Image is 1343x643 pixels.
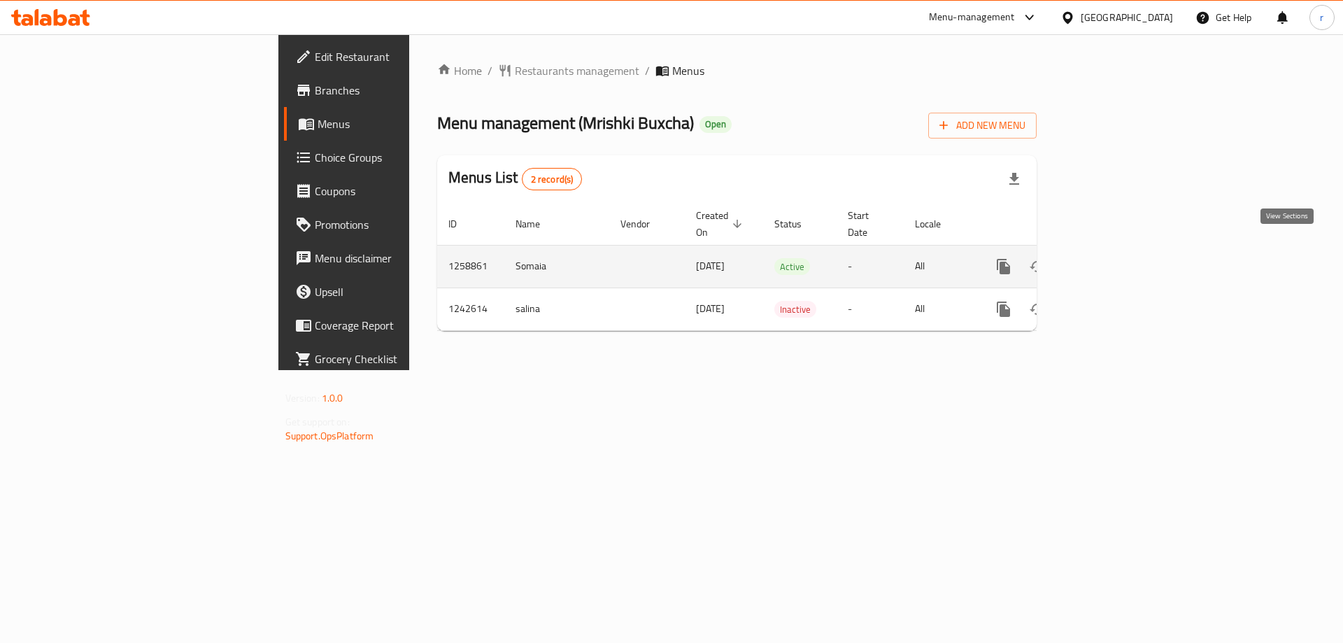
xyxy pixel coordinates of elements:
[848,207,887,241] span: Start Date
[284,208,503,241] a: Promotions
[315,250,492,267] span: Menu disclaimer
[448,167,582,190] h2: Menus List
[939,117,1025,134] span: Add New Menu
[315,82,492,99] span: Branches
[284,309,503,342] a: Coverage Report
[645,62,650,79] li: /
[774,259,810,275] span: Active
[315,149,492,166] span: Choice Groups
[284,342,503,376] a: Grocery Checklist
[315,317,492,334] span: Coverage Report
[498,62,639,79] a: Restaurants management
[284,174,503,208] a: Coupons
[523,173,582,186] span: 2 record(s)
[928,113,1037,139] button: Add New Menu
[285,413,350,431] span: Get support on:
[929,9,1015,26] div: Menu-management
[504,245,609,288] td: Somaia
[904,245,976,288] td: All
[837,245,904,288] td: -
[987,292,1021,326] button: more
[284,141,503,174] a: Choice Groups
[987,250,1021,283] button: more
[774,258,810,275] div: Active
[696,299,725,318] span: [DATE]
[285,427,374,445] a: Support.OpsPlatform
[1081,10,1173,25] div: [GEOGRAPHIC_DATA]
[315,351,492,367] span: Grocery Checklist
[284,40,503,73] a: Edit Restaurant
[437,62,1037,79] nav: breadcrumb
[284,241,503,275] a: Menu disclaimer
[904,288,976,330] td: All
[448,215,475,232] span: ID
[774,302,816,318] span: Inactive
[997,162,1031,196] div: Export file
[437,107,694,139] span: Menu management ( Mrishki Buxcha )
[696,207,746,241] span: Created On
[322,389,343,407] span: 1.0.0
[699,118,732,130] span: Open
[699,116,732,133] div: Open
[284,73,503,107] a: Branches
[285,389,320,407] span: Version:
[315,48,492,65] span: Edit Restaurant
[774,215,820,232] span: Status
[1021,250,1054,283] button: Change Status
[976,203,1132,246] th: Actions
[315,283,492,300] span: Upsell
[318,115,492,132] span: Menus
[696,257,725,275] span: [DATE]
[516,215,558,232] span: Name
[284,275,503,309] a: Upsell
[672,62,704,79] span: Menus
[284,107,503,141] a: Menus
[837,288,904,330] td: -
[1320,10,1323,25] span: r
[437,203,1132,331] table: enhanced table
[504,288,609,330] td: salina
[522,168,583,190] div: Total records count
[315,216,492,233] span: Promotions
[515,62,639,79] span: Restaurants management
[620,215,668,232] span: Vendor
[915,215,959,232] span: Locale
[315,183,492,199] span: Coupons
